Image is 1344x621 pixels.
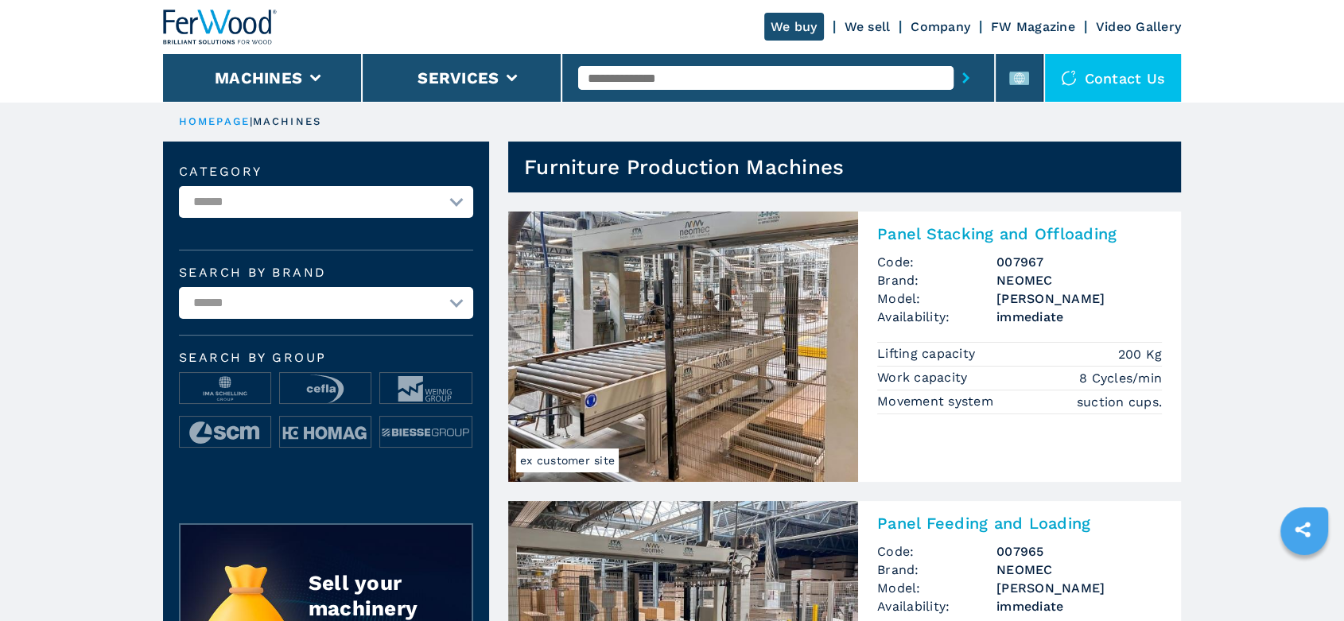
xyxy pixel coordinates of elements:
p: Movement system [877,393,997,410]
a: Video Gallery [1096,19,1181,34]
button: Services [418,68,499,87]
img: image [380,373,471,405]
span: Code: [877,253,996,271]
span: Model: [877,579,996,597]
img: Panel Stacking and Offloading NEOMEC AXEL C [508,212,858,482]
em: suction cups. [1077,393,1162,411]
img: image [180,417,270,448]
h2: Panel Feeding and Loading [877,514,1162,533]
h2: Panel Stacking and Offloading [877,224,1162,243]
img: Ferwood [163,10,278,45]
a: sharethis [1283,510,1323,549]
span: ex customer site [516,448,619,472]
div: Contact us [1045,54,1182,102]
p: Work capacity [877,369,972,386]
a: HOMEPAGE [179,115,250,127]
label: Search by brand [179,266,473,279]
label: Category [179,165,473,178]
img: image [180,373,270,405]
span: immediate [996,597,1162,615]
button: submit-button [954,60,978,96]
span: immediate [996,308,1162,326]
span: | [250,115,253,127]
a: Panel Stacking and Offloading NEOMEC AXEL Cex customer sitePanel Stacking and OffloadingCode:0079... [508,212,1181,482]
a: We buy [764,13,824,41]
img: image [380,417,471,448]
span: Brand: [877,271,996,289]
iframe: Chat [1276,549,1332,609]
span: Brand: [877,561,996,579]
h3: NEOMEC [996,561,1162,579]
h3: NEOMEC [996,271,1162,289]
em: 200 Kg [1118,345,1163,363]
h3: 007965 [996,542,1162,561]
em: 8 Cycles/min [1079,369,1162,387]
h1: Furniture Production Machines [524,154,844,180]
p: machines [253,114,321,129]
a: FW Magazine [991,19,1075,34]
a: We sell [845,19,891,34]
img: image [280,373,371,405]
span: Availability: [877,597,996,615]
button: Machines [215,68,302,87]
img: Contact us [1061,70,1077,86]
span: Model: [877,289,996,308]
a: Company [911,19,970,34]
img: image [280,417,371,448]
span: Search by group [179,351,473,364]
h3: [PERSON_NAME] [996,289,1162,308]
h3: [PERSON_NAME] [996,579,1162,597]
h3: 007967 [996,253,1162,271]
span: Code: [877,542,996,561]
span: Availability: [877,308,996,326]
p: Lifting capacity [877,345,979,363]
